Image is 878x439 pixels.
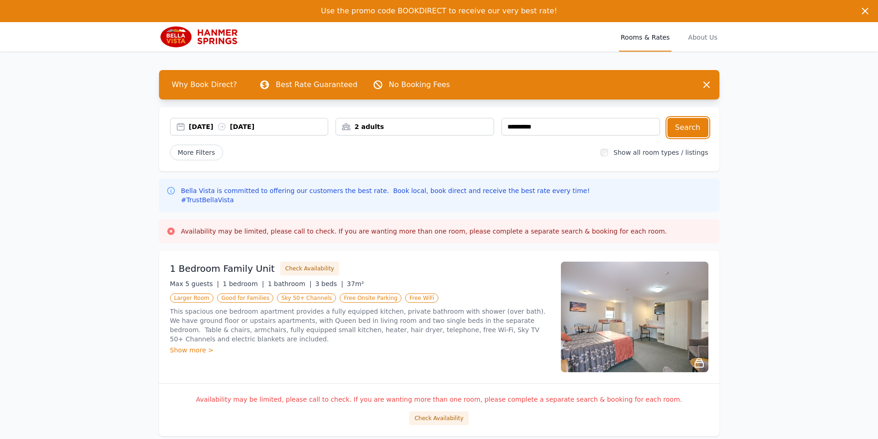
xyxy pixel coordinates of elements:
[280,262,339,275] button: Check Availability
[277,293,336,303] span: Sky 50+ Channels
[189,122,328,131] div: [DATE] [DATE]
[409,411,468,425] button: Check Availability
[321,6,557,15] span: Use the promo code BOOKDIRECT to receive our very best rate!
[686,22,719,52] a: About Us
[170,145,223,160] span: More Filters
[181,227,667,236] h3: Availability may be limited, please call to check. If you are wanting more than one room, please ...
[340,293,401,303] span: Free Onsite Parking
[165,76,245,94] span: Why Book Direct?
[389,79,450,90] p: No Booking Fees
[170,395,708,404] p: Availability may be limited, please call to check. If you are wanting more than one room, please ...
[276,79,357,90] p: Best Rate Guaranteed
[619,22,672,52] a: Rooms & Rates
[347,280,364,287] span: 37m²
[336,122,494,131] div: 2 adults
[170,345,550,355] div: Show more >
[181,186,592,205] p: Bella Vista is committed to offering our customers the best rate. Book local, book direct and rec...
[217,293,273,303] span: Good for Families
[170,293,214,303] span: Larger Room
[159,26,248,48] img: Bella Vista Hanmer Springs
[170,307,550,344] p: This spacious one bedroom apartment provides a fully equipped kitchen, private bathroom with show...
[315,280,343,287] span: 3 beds |
[268,280,312,287] span: 1 bathroom |
[667,118,708,137] button: Search
[223,280,264,287] span: 1 bedroom |
[613,149,708,156] label: Show all room types / listings
[170,280,219,287] span: Max 5 guests |
[405,293,438,303] span: Free WiFi
[170,262,275,275] h3: 1 Bedroom Family Unit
